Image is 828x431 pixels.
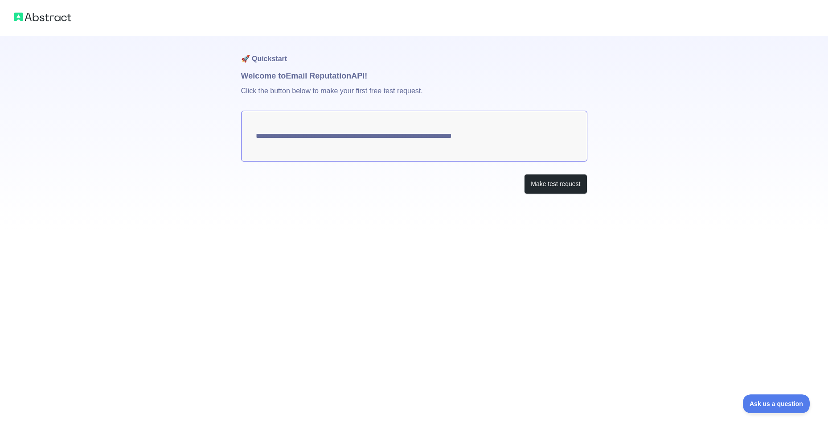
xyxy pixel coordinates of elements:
[241,36,587,70] h1: 🚀 Quickstart
[743,394,810,413] iframe: Toggle Customer Support
[241,82,587,111] p: Click the button below to make your first free test request.
[14,11,71,23] img: Abstract logo
[524,174,587,194] button: Make test request
[241,70,587,82] h1: Welcome to Email Reputation API!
